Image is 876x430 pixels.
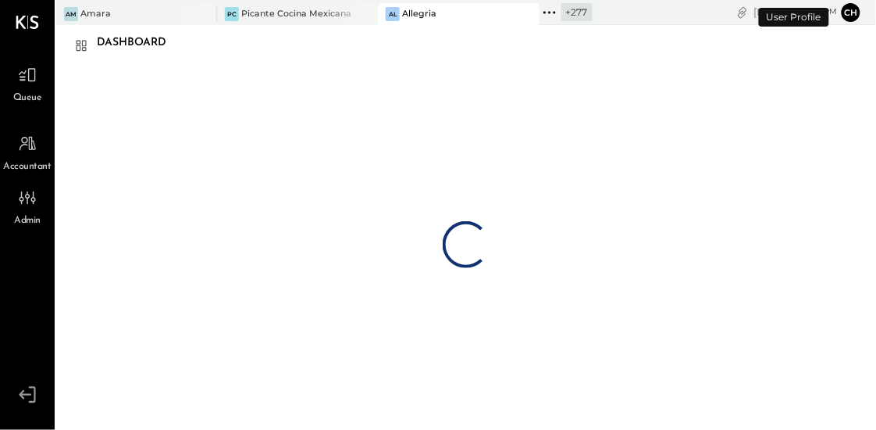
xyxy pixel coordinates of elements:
div: PC [225,7,239,21]
div: Picante Cocina Mexicana Rest [241,8,354,20]
span: 12 : 15 [791,5,822,20]
span: Accountant [4,160,52,174]
button: Ch [842,3,860,22]
div: Dashboard [97,30,182,56]
div: Allegria [402,8,436,20]
div: + 277 [561,3,593,21]
a: Queue [1,60,54,106]
div: User Profile [759,8,829,27]
div: [DATE] [754,5,838,20]
span: Queue [13,91,42,106]
a: Accountant [1,129,54,174]
span: Admin [14,214,41,228]
div: Amara [80,8,111,20]
span: pm [824,6,838,17]
a: Admin [1,183,54,228]
div: Al [386,7,400,21]
div: Am [64,7,78,21]
div: copy link [735,4,750,20]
